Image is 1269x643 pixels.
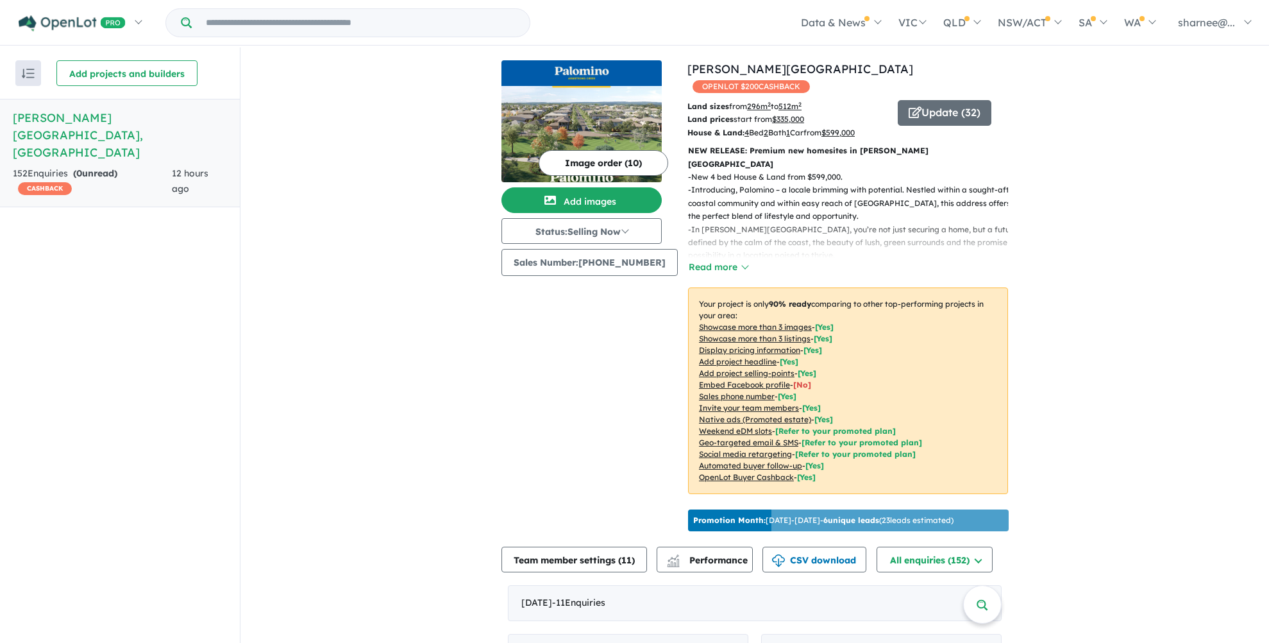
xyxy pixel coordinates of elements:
[786,128,790,137] u: 1
[775,426,896,436] span: [Refer to your promoted plan]
[771,101,802,111] span: to
[802,438,922,447] span: [Refer to your promoted plan]
[823,515,879,525] b: 6 unique leads
[687,113,888,126] p: start from
[501,249,678,276] button: Sales Number:[PHONE_NUMBER]
[657,547,753,572] button: Performance
[814,415,833,424] span: [Yes]
[501,187,662,213] button: Add images
[699,368,794,378] u: Add project selling-points
[802,403,821,413] span: [ Yes ]
[778,391,796,401] span: [ Yes ]
[815,322,834,332] span: [ Yes ]
[688,223,1018,262] p: - In [PERSON_NAME][GEOGRAPHIC_DATA], you’re not just securing a home, but a future defined by the...
[507,65,657,81] img: Palomino - Armstrong Creek Logo
[747,101,771,111] u: 296 m
[688,287,1008,494] p: Your project is only comparing to other top-performing projects in your area: - - - - - - - - - -...
[687,101,729,111] b: Land sizes
[699,426,772,436] u: Weekend eDM slots
[772,114,804,124] u: $ 335,000
[693,80,810,93] span: OPENLOT $ 200 CASHBACK
[687,100,888,113] p: from
[762,547,866,572] button: CSV download
[669,554,748,566] span: Performance
[769,299,811,309] b: 90 % ready
[687,114,734,124] b: Land prices
[699,438,798,447] u: Geo-targeted email & SMS
[699,357,777,366] u: Add project headline
[798,368,816,378] span: [ Yes ]
[501,60,662,182] a: Palomino - Armstrong Creek LogoPalomino - Armstrong Creek
[688,184,1018,223] p: - Introducing, Palomino – a locale brimming with potential. Nestled within a sought-after coastal...
[668,554,679,562] img: line-chart.svg
[552,597,605,608] span: - 11 Enquir ies
[798,101,802,108] sup: 2
[793,380,811,390] span: [ No ]
[821,128,855,137] u: $ 599,000
[508,585,1002,621] div: [DATE]
[56,60,197,86] button: Add projects and builders
[805,461,824,470] span: [Yes]
[688,260,748,275] button: Read more
[688,171,1018,184] p: - New 4 bed House & Land from $599,000.
[744,128,749,137] u: 4
[19,15,126,31] img: Openlot PRO Logo White
[501,218,662,244] button: Status:Selling Now
[501,547,647,572] button: Team member settings (11)
[13,166,172,197] div: 152 Enquir ies
[768,101,771,108] sup: 2
[687,62,913,76] a: [PERSON_NAME][GEOGRAPHIC_DATA]
[699,449,792,459] u: Social media retargeting
[814,334,832,343] span: [ Yes ]
[76,167,82,179] span: 0
[73,167,117,179] strong: ( unread)
[699,391,775,401] u: Sales phone number
[778,101,802,111] u: 512 m
[688,144,1008,171] p: NEW RELEASE: Premium new homesites in [PERSON_NAME][GEOGRAPHIC_DATA]
[687,126,888,139] p: Bed Bath Car from
[877,547,993,572] button: All enquiries (152)
[699,415,811,424] u: Native ads (Promoted estate)
[699,322,812,332] u: Showcase more than 3 images
[539,150,668,176] button: Image order (10)
[687,128,744,137] b: House & Land:
[699,345,800,355] u: Display pricing information
[780,357,798,366] span: [ Yes ]
[699,380,790,390] u: Embed Facebook profile
[699,334,811,343] u: Showcase more than 3 listings
[693,515,766,525] b: Promotion Month:
[699,403,799,413] u: Invite your team members
[1178,16,1235,29] span: sharnee@...
[699,461,802,470] u: Automated buyer follow-up
[797,472,816,482] span: [Yes]
[18,182,72,195] span: CASHBACK
[22,69,35,78] img: sort.svg
[621,554,632,566] span: 11
[13,109,227,161] h5: [PERSON_NAME][GEOGRAPHIC_DATA] , [GEOGRAPHIC_DATA]
[795,449,916,459] span: [Refer to your promoted plan]
[667,559,680,567] img: bar-chart.svg
[172,167,208,194] span: 12 hours ago
[898,100,991,126] button: Update (32)
[699,472,794,482] u: OpenLot Buyer Cashback
[501,86,662,182] img: Palomino - Armstrong Creek
[194,9,527,37] input: Try estate name, suburb, builder or developer
[772,554,785,567] img: download icon
[803,345,822,355] span: [ Yes ]
[764,128,768,137] u: 2
[693,515,954,526] p: [DATE] - [DATE] - ( 23 leads estimated)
